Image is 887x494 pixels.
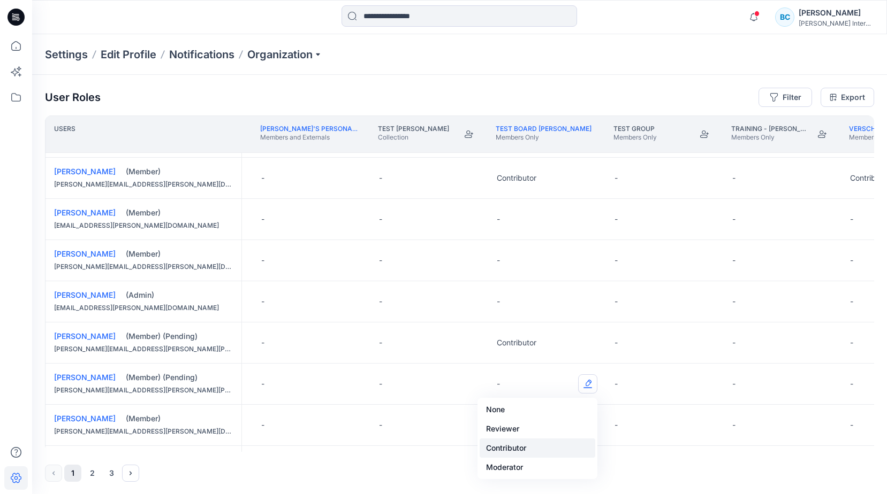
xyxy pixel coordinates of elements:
p: - [379,379,382,389]
button: 2 [84,465,101,482]
button: Contributor [480,438,595,458]
p: Contributor [497,337,536,348]
p: - [732,379,736,389]
button: None [480,400,595,419]
div: (Admin) [126,290,233,300]
p: - [732,255,736,266]
p: - [850,337,853,348]
p: Members Only [613,133,657,142]
div: [PERSON_NAME][EMAIL_ADDRESS][PERSON_NAME][DOMAIN_NAME] [54,426,233,437]
button: Reviewer [480,419,595,438]
p: - [261,173,264,183]
p: - [615,173,618,183]
button: Join [459,125,479,144]
a: [PERSON_NAME] [54,331,116,341]
a: Notifications [169,47,234,62]
div: [PERSON_NAME] [799,6,874,19]
p: - [261,420,264,430]
div: [PERSON_NAME][EMAIL_ADDRESS][PERSON_NAME][PERSON_NAME][DOMAIN_NAME] [54,385,233,396]
p: Training - [PERSON_NAME] [731,125,808,133]
p: - [615,379,618,389]
button: 3 [103,465,120,482]
div: (Member) [126,207,233,218]
div: (Member) (Pending) [126,331,233,342]
p: Test [PERSON_NAME] [378,125,449,133]
a: [PERSON_NAME] [54,290,116,299]
p: Members Only [496,133,592,142]
p: Settings [45,47,88,62]
p: - [732,296,736,307]
div: [PERSON_NAME][EMAIL_ADDRESS][PERSON_NAME][DOMAIN_NAME] [54,179,233,190]
a: Test Board [PERSON_NAME] [496,125,592,133]
button: Moderator [480,458,595,477]
p: Members and Externals [260,133,361,142]
div: [PERSON_NAME][EMAIL_ADDRESS][PERSON_NAME][PERSON_NAME][DOMAIN_NAME] [54,344,233,354]
p: - [261,379,264,389]
p: - [850,214,853,225]
a: [PERSON_NAME] [54,373,116,382]
p: - [379,296,382,307]
div: [PERSON_NAME][EMAIL_ADDRESS][PERSON_NAME][DOMAIN_NAME] [54,261,233,272]
a: [PERSON_NAME] [54,414,116,423]
a: [PERSON_NAME] [54,249,116,258]
a: [PERSON_NAME]'s Personal Zone [260,125,375,133]
div: (Member) (Pending) [126,372,233,383]
p: Members Only [731,133,808,142]
p: Users [54,125,75,144]
p: - [261,337,264,348]
p: - [732,337,736,348]
p: - [497,255,500,266]
p: - [850,420,853,430]
p: - [497,214,500,225]
p: - [261,214,264,225]
p: User Roles [45,91,101,104]
p: - [615,255,618,266]
p: Collection [378,133,449,142]
p: Contributor [497,173,536,183]
p: - [850,255,853,266]
button: Join [813,125,832,144]
p: - [732,214,736,225]
button: Join [695,125,714,144]
a: [PERSON_NAME] [54,208,116,217]
p: - [850,379,853,389]
p: - [261,296,264,307]
p: - [850,296,853,307]
p: - [732,173,736,183]
a: Export [821,88,874,107]
p: - [261,255,264,266]
button: Edit Role [578,374,597,393]
p: - [615,420,618,430]
p: Test Group [613,125,657,133]
div: (Member) [126,249,233,259]
p: - [497,379,500,389]
p: - [732,420,736,430]
div: (Member) [126,166,233,177]
p: - [615,296,618,307]
p: - [379,420,382,430]
p: - [497,296,500,307]
div: (Member) [126,413,233,424]
button: Next [122,465,139,482]
p: - [379,214,382,225]
p: - [379,173,382,183]
p: - [379,255,382,266]
a: Edit Profile [101,47,156,62]
div: [EMAIL_ADDRESS][PERSON_NAME][DOMAIN_NAME] [54,220,233,231]
div: [PERSON_NAME] International [799,19,874,27]
button: Filter [759,88,812,107]
p: - [615,337,618,348]
div: BC [775,7,794,27]
p: - [615,214,618,225]
a: [PERSON_NAME] [54,167,116,176]
p: - [379,337,382,348]
div: [EMAIL_ADDRESS][PERSON_NAME][DOMAIN_NAME] [54,303,233,313]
